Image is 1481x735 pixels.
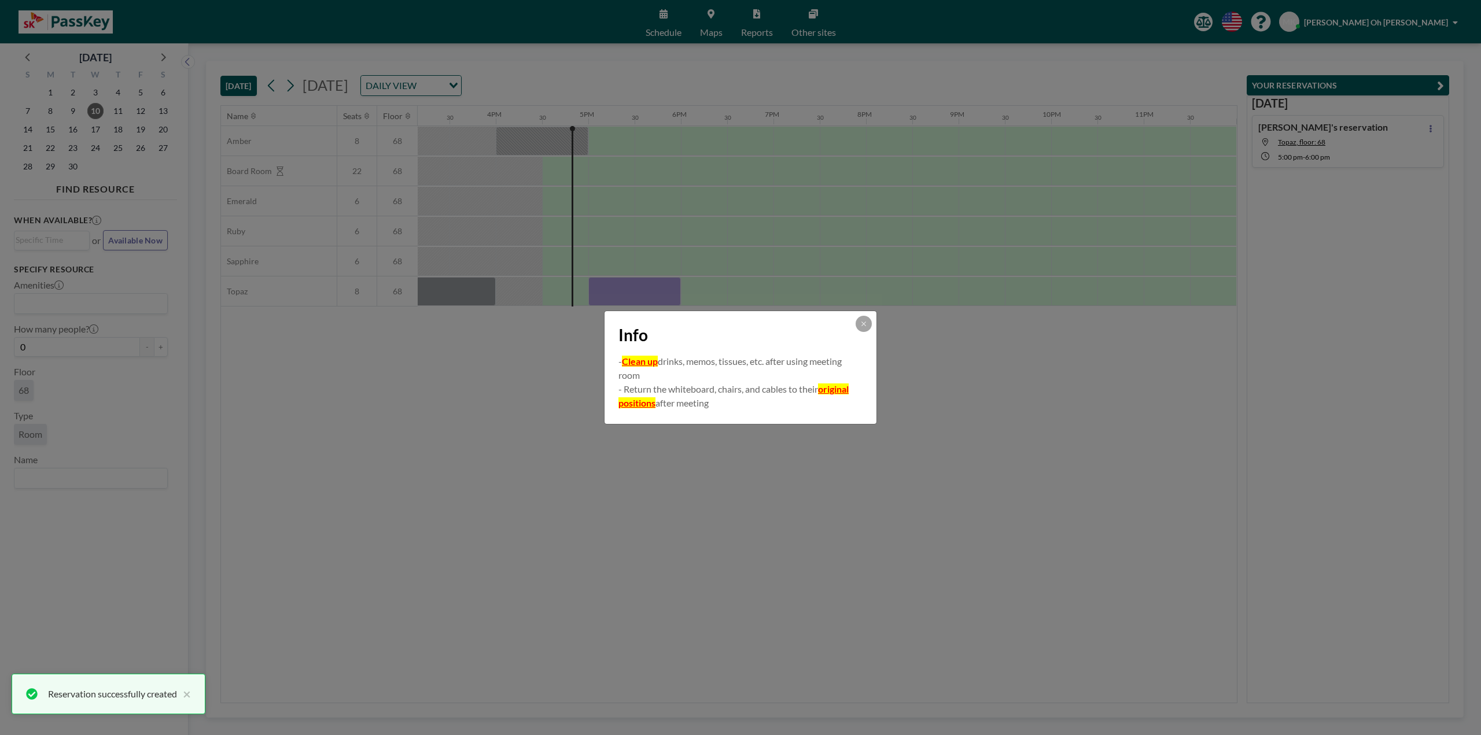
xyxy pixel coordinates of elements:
[618,354,863,382] p: - drinks, memos, tissues, etc. after using meeting room
[618,325,648,345] span: Info
[177,687,191,701] button: close
[622,356,658,367] u: Clean up
[618,382,863,410] p: - Return the whiteboard, chairs, and cables to their after meeting
[48,687,177,701] div: Reservation successfully created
